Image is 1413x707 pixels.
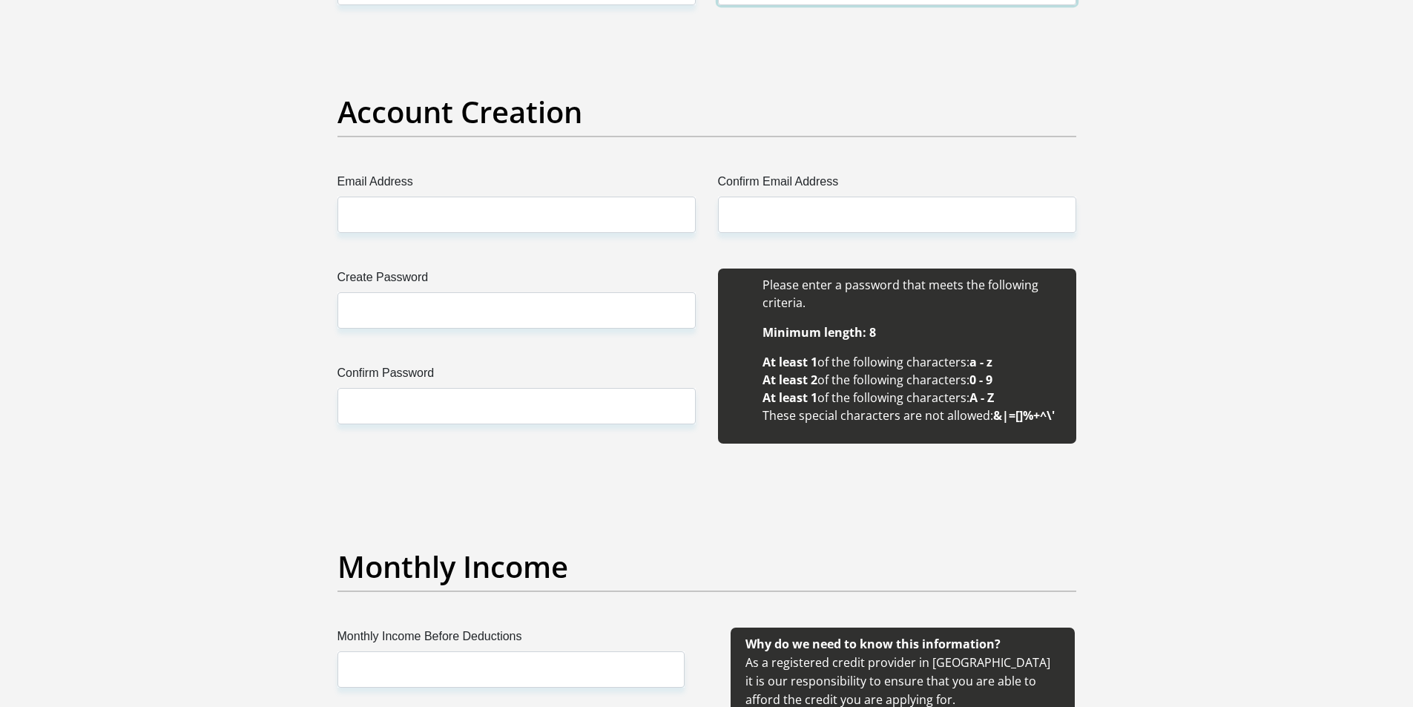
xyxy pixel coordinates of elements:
[337,364,696,388] label: Confirm Password
[745,636,1001,652] b: Why do we need to know this information?
[763,353,1061,371] li: of the following characters:
[763,389,1061,407] li: of the following characters:
[763,276,1061,312] li: Please enter a password that meets the following criteria.
[337,292,696,329] input: Create Password
[993,407,1055,424] b: &|=[]%+^\'
[763,372,817,388] b: At least 2
[337,388,696,424] input: Confirm Password
[763,354,817,370] b: At least 1
[337,628,685,651] label: Monthly Income Before Deductions
[337,173,696,197] label: Email Address
[763,407,1061,424] li: These special characters are not allowed:
[337,94,1076,130] h2: Account Creation
[337,269,696,292] label: Create Password
[718,173,1076,197] label: Confirm Email Address
[969,372,992,388] b: 0 - 9
[337,549,1076,585] h2: Monthly Income
[763,371,1061,389] li: of the following characters:
[718,197,1076,233] input: Confirm Email Address
[337,197,696,233] input: Email Address
[337,651,685,688] input: Monthly Income Before Deductions
[763,389,817,406] b: At least 1
[763,324,876,341] b: Minimum length: 8
[969,354,992,370] b: a - z
[969,389,994,406] b: A - Z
